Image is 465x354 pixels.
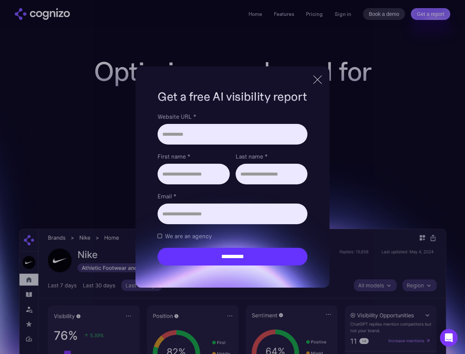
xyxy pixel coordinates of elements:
[158,88,307,105] h1: Get a free AI visibility report
[158,152,229,161] label: First name *
[158,112,307,265] form: Brand Report Form
[236,152,307,161] label: Last name *
[165,232,212,240] span: We are an agency
[158,112,307,121] label: Website URL *
[158,192,307,201] label: Email *
[440,329,458,347] div: Open Intercom Messenger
